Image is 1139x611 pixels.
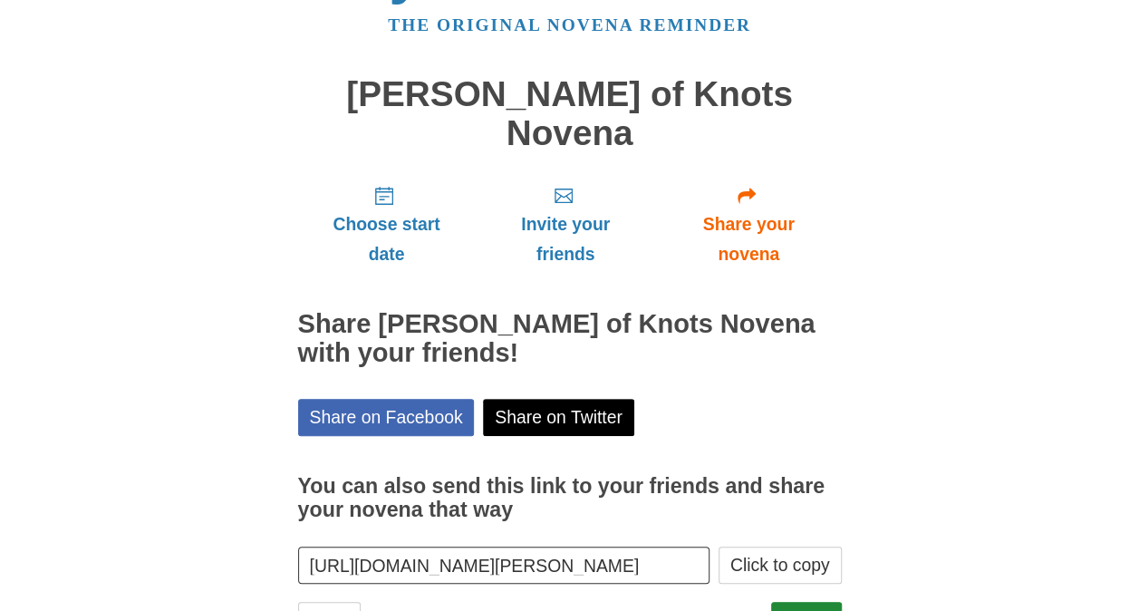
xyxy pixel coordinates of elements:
span: Choose start date [316,209,458,269]
a: Share your novena [656,170,842,278]
span: Share your novena [674,209,824,269]
a: The original novena reminder [388,15,751,34]
a: Share on Twitter [483,399,634,436]
span: Invite your friends [493,209,637,269]
h2: Share [PERSON_NAME] of Knots Novena with your friends! [298,310,842,368]
button: Click to copy [719,547,842,584]
h3: You can also send this link to your friends and share your novena that way [298,475,842,521]
h1: [PERSON_NAME] of Knots Novena [298,75,842,152]
a: Invite your friends [475,170,655,278]
a: Share on Facebook [298,399,475,436]
a: Choose start date [298,170,476,278]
